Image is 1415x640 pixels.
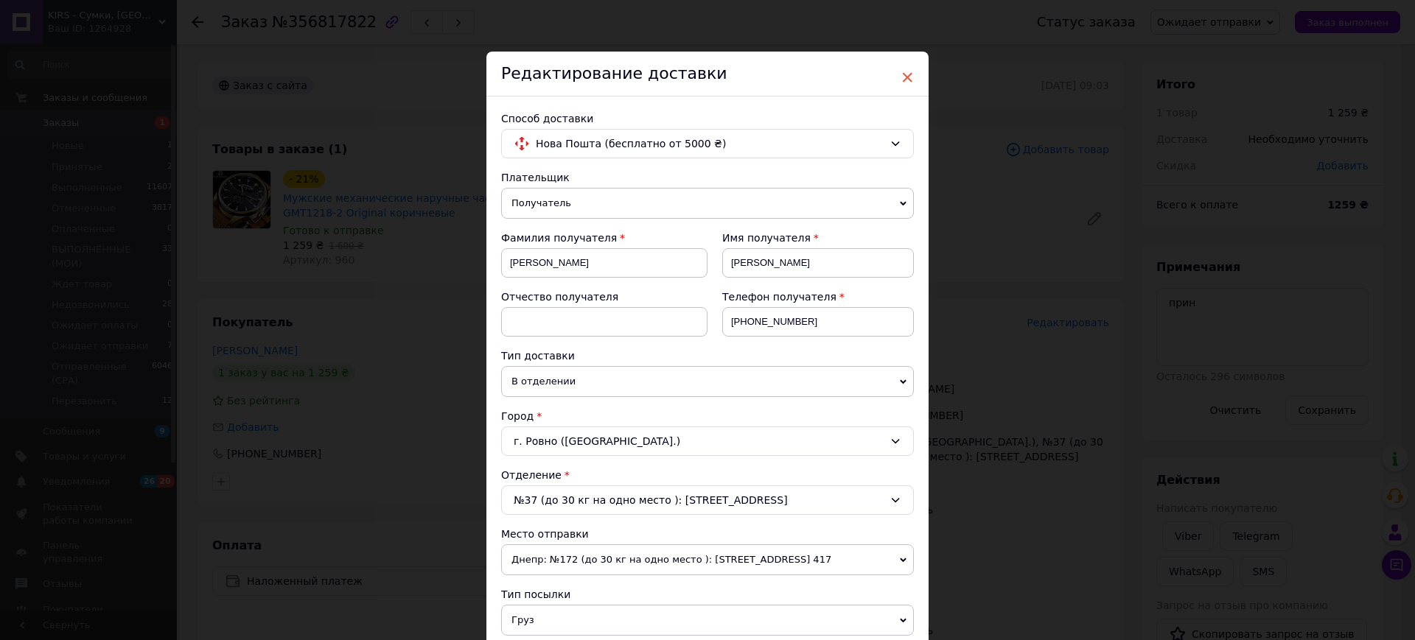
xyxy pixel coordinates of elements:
span: Днепр: №172 (до 30 кг на одно место ): [STREET_ADDRESS] 417 [501,544,914,575]
div: Редактирование доставки [486,52,929,96]
div: №37 (до 30 кг на одно место ): [STREET_ADDRESS] [501,485,914,515]
div: Отделение [501,468,914,482]
span: Фамилия получателя [501,232,617,244]
span: Плательщик [501,172,570,183]
span: Получатель [501,188,914,219]
div: Способ доставки [501,111,914,126]
span: × [901,65,914,90]
span: Имя получателя [722,232,811,244]
span: Тип доставки [501,350,575,362]
div: г. Ровно ([GEOGRAPHIC_DATA].) [501,426,914,456]
span: Груз [501,605,914,636]
span: Нова Пошта (бесплатно от 5000 ₴) [536,136,884,152]
span: Тип посылки [501,588,570,600]
span: В отделении [501,366,914,397]
input: +380 [722,307,914,337]
span: Место отправки [501,528,589,540]
span: Отчество получателя [501,291,618,303]
span: Телефон получателя [722,291,836,303]
div: Город [501,409,914,423]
